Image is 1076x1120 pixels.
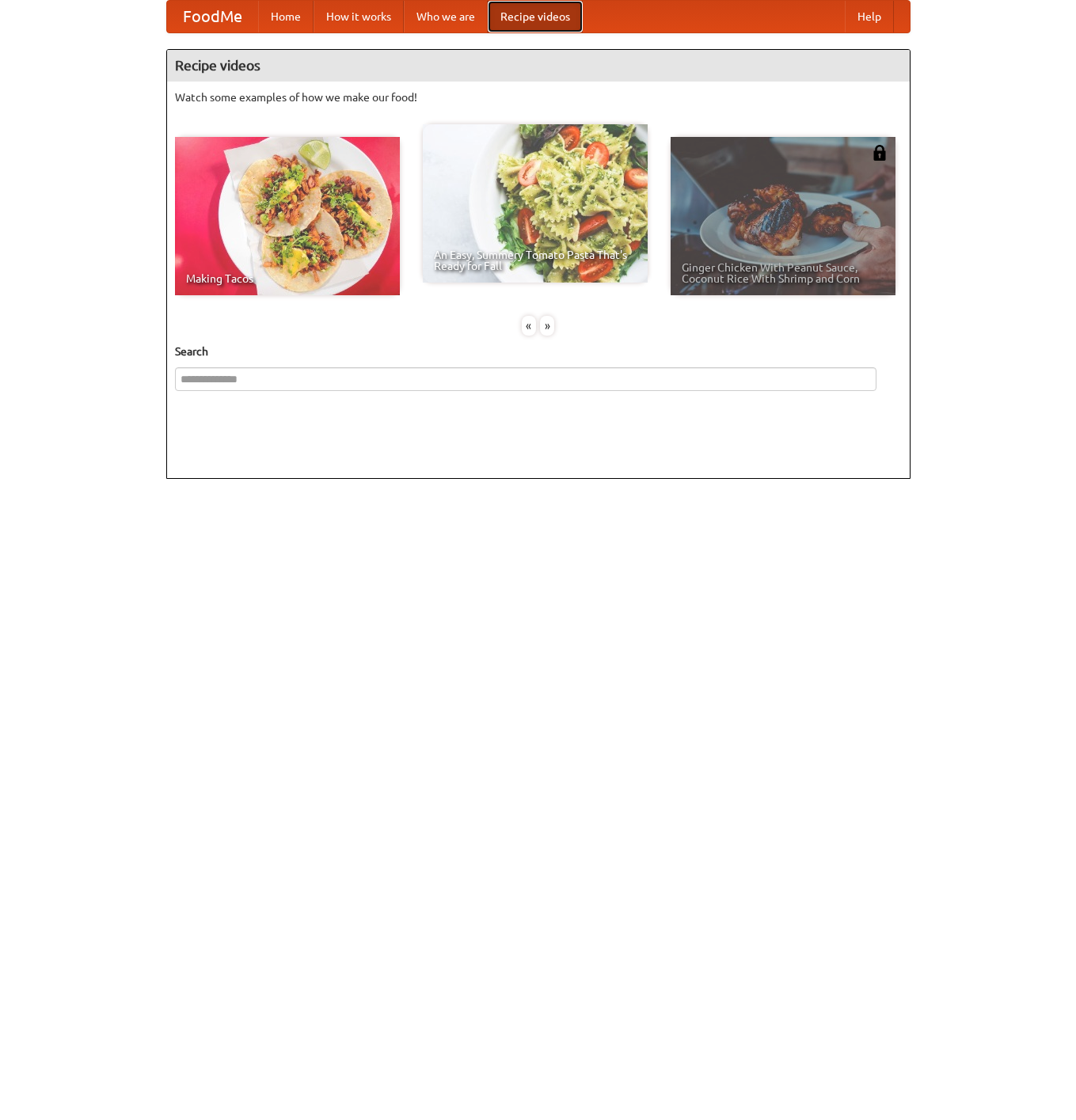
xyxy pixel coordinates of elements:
a: Who we are [404,1,488,32]
a: Making Tacos [175,137,400,295]
div: « [522,316,536,336]
div: » [540,316,554,336]
p: Watch some examples of how we make our food! [175,89,902,105]
img: 483408.png [872,145,888,161]
a: An Easy, Summery Tomato Pasta That's Ready for Fall [423,124,648,283]
a: How it works [314,1,404,32]
a: Home [258,1,314,32]
h5: Search [175,344,902,359]
a: Recipe videos [488,1,583,32]
h4: Recipe videos [167,50,910,82]
a: FoodMe [167,1,258,32]
span: An Easy, Summery Tomato Pasta That's Ready for Fall [434,249,637,271]
span: Making Tacos [186,273,389,284]
a: Help [845,1,894,32]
